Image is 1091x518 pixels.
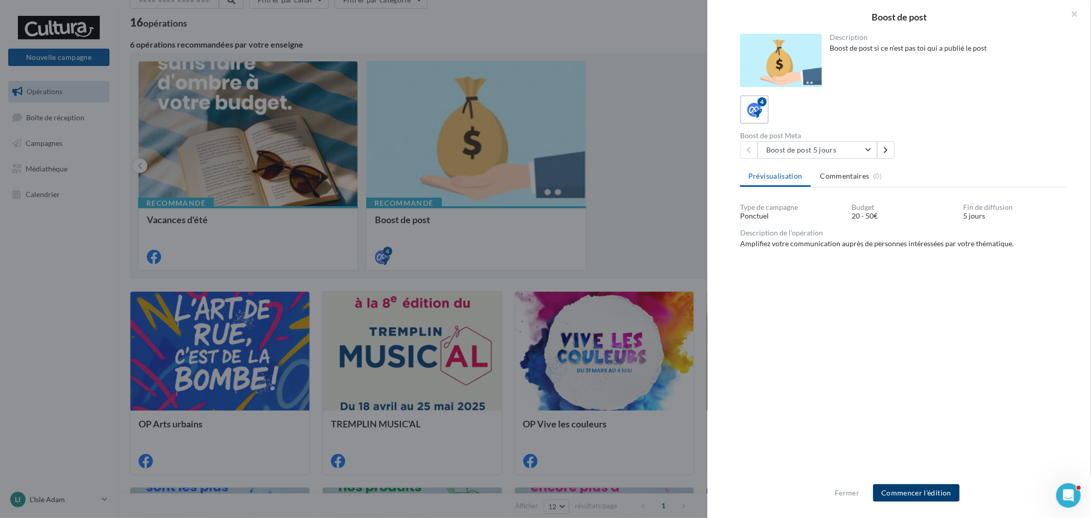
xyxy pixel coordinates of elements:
div: 4 [758,97,767,106]
div: Type de campagne [740,204,843,211]
div: Amplifiez votre communication auprès de personnes intéressées par votre thématique. [740,239,1066,249]
span: Commentaires [820,171,870,181]
div: Boost de post [724,12,1075,21]
div: Fin de diffusion [963,204,1066,211]
span: (0) [873,172,882,180]
button: Commencer l'édition [873,484,960,502]
div: Description de l’opération [740,229,1066,236]
div: Budget [852,204,955,211]
div: Boost de post Meta [740,132,899,139]
button: Boost de post 5 jours [758,141,877,159]
div: Ponctuel [740,211,843,221]
div: 5 jours [963,211,1066,221]
div: Boost de post si ce n'est pas toi qui a publié le post [830,43,1059,53]
div: 20 - 50€ [852,211,955,221]
button: Fermer [831,487,863,499]
iframe: Intercom live chat [1056,483,1081,508]
div: Description [830,34,1059,41]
